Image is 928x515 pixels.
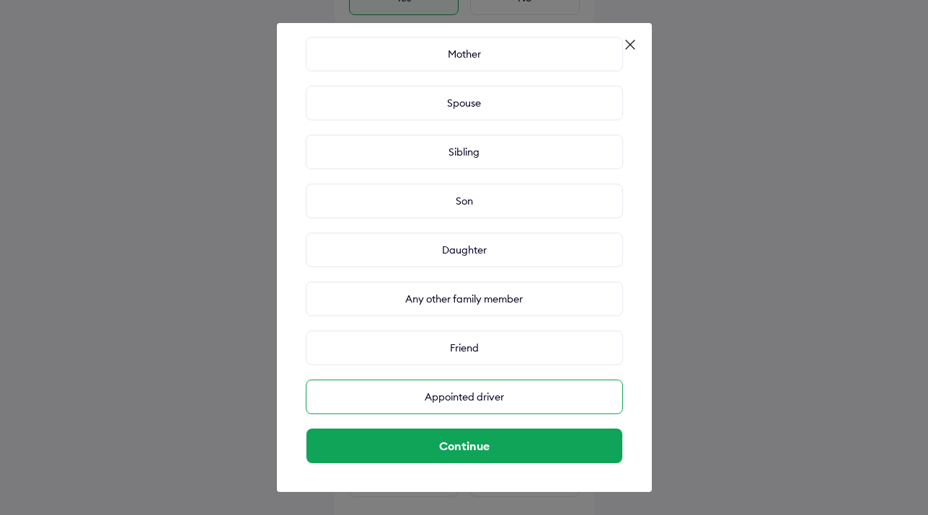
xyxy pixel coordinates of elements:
div: Spouse [306,86,623,120]
div: Friend [306,331,623,365]
div: Any other family member [306,282,623,316]
div: Son [306,184,623,218]
button: Continue [306,429,622,463]
div: Daughter [306,233,623,267]
div: Mother [306,37,623,71]
div: Appointed driver [306,380,623,414]
div: Sibling [306,135,623,169]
